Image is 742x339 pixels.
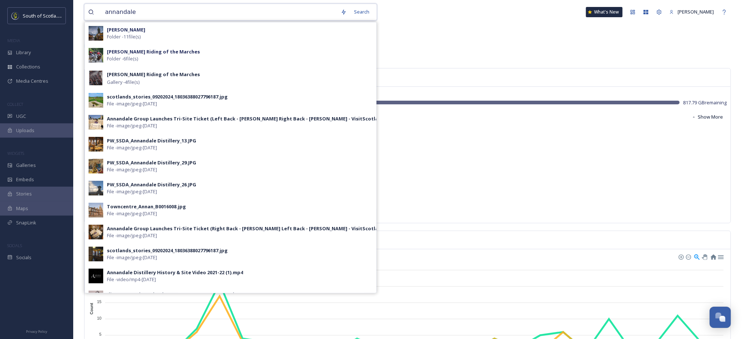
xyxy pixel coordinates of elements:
span: File - image/jpeg - [DATE] [107,144,157,151]
a: Privacy Policy [26,327,47,335]
img: c466b3a1-1812-4c88-b714-ebbd62209fe9.jpg [89,225,103,239]
span: WIDGETS [7,150,24,156]
span: Stories [16,190,32,197]
div: Zoom Out [686,254,691,259]
a: [PERSON_NAME] [666,5,718,19]
span: SnapLink [16,219,36,226]
button: Open Chat [710,307,731,328]
span: Collections [16,63,40,70]
div: Search [350,5,373,19]
span: COLLECT [7,101,23,107]
div: PW_SSDA_Annandale Distillery_29.JPG [107,159,196,166]
span: File - image/jpeg - [DATE] [107,122,157,129]
strong: [PERSON_NAME] Riding of the Marches [107,48,200,55]
span: File - image/jpeg - [DATE] [107,166,157,173]
span: File - image/jpeg - [DATE] [107,254,157,261]
div: Annandale Distillery History & Site Video 2021-22 (1).mp4 [107,269,243,276]
span: Maps [16,205,28,212]
div: Reset Zoom [710,253,716,260]
div: Towncentre_Annan_B0016008.jpg [107,203,186,210]
tspan: 15 [97,300,101,304]
img: images.jpeg [12,12,19,19]
img: 9f979384-e040-4e22-8c7b-1a6f17cadb4e.jpg [89,181,103,195]
span: Media Centres [16,78,48,85]
strong: [PERSON_NAME] Riding of the Marches [107,71,200,78]
span: Gallery - 4 file(s) [107,79,139,86]
a: What's New [586,7,623,17]
span: Socials [16,254,31,261]
span: Galleries [16,162,36,169]
div: discoversouthscotland_09302024_18001808932755625.jpg [107,291,241,298]
span: 817.79 GB remaining [683,99,727,106]
img: c5e55c7a-bce8-4cac-b001-262ace028cf6.jpg [89,71,103,85]
img: 14bfcf22-c5a4-478e-8c4c-1fa4f42ed0cc.jpg [89,93,103,108]
span: SOCIALS [7,243,22,248]
input: Search your library [101,4,337,20]
img: e9c35ae3-b8eb-4809-be9e-bed7096343fb.jpg [89,291,103,305]
img: 32118d8f-c9db-4562-a2b9-54a6fbdf9e4a.jpg [89,203,103,217]
span: Privacy Policy [26,329,47,334]
span: File - image/jpeg - [DATE] [107,100,157,107]
div: PW_SSDA_Annandale Distillery_13.JPG [107,137,196,144]
div: Annandale Group Launches Tri-Site Ticket (Left Back - [PERSON_NAME] Right Back - [PERSON_NAME] - ... [107,115,610,122]
strong: [PERSON_NAME] [107,26,145,33]
tspan: 10 [97,316,101,320]
img: 541197ba-195e-4f61-9d39-b94538f94270.jpg [89,269,103,283]
span: Folder - 6 file(s) [107,55,138,62]
div: PW_SSDA_Annandale Distillery_26.JPG [107,181,196,188]
button: Show More [688,110,727,124]
div: Panning [702,254,706,259]
span: South of Scotland Destination Alliance [23,12,106,19]
span: MEDIA [7,38,20,43]
span: [PERSON_NAME] [678,8,714,15]
span: Library [16,49,31,56]
span: UGC [16,113,26,120]
div: scotlands_stories_09202024_18036388027796187.jpg [107,247,228,254]
img: c76ef87c-7514-46d8-8788-e22f10626ecc.jpg [89,48,103,63]
text: Count [89,303,94,314]
span: Uploads [16,127,34,134]
img: Christmas_Lights_Annan_B0010862.jpg [89,26,103,41]
span: File - image/jpeg - [DATE] [107,188,157,195]
span: Embeds [16,176,34,183]
span: File - image/jpeg - [DATE] [107,210,157,217]
div: scotlands_stories_09202024_18036388027796187.jpg [107,93,228,100]
img: a4436a3f-ade2-4068-bda8-614412d65a83.jpg [89,115,103,130]
img: 98628283-1051-4877-94b2-7969d7c192b7.jpg [89,137,103,152]
div: Annandale Group Launches Tri-Site Ticket (Right Back - [PERSON_NAME] Left Back - [PERSON_NAME] - ... [107,225,610,232]
img: d4dba345-591b-4176-8cfc-5b6f68175f53.jpg [89,159,103,174]
img: 679d0284-d8d0-4234-ac90-049f8ed444aa.jpg [89,247,103,261]
div: Zoom In [678,254,683,259]
tspan: 5 [99,332,101,337]
span: File - image/jpeg - [DATE] [107,232,157,239]
div: Menu [717,253,724,260]
span: File - video/mp4 - [DATE] [107,276,156,283]
span: Folder - 11 file(s) [107,33,141,40]
div: Selection Zoom [694,253,700,260]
